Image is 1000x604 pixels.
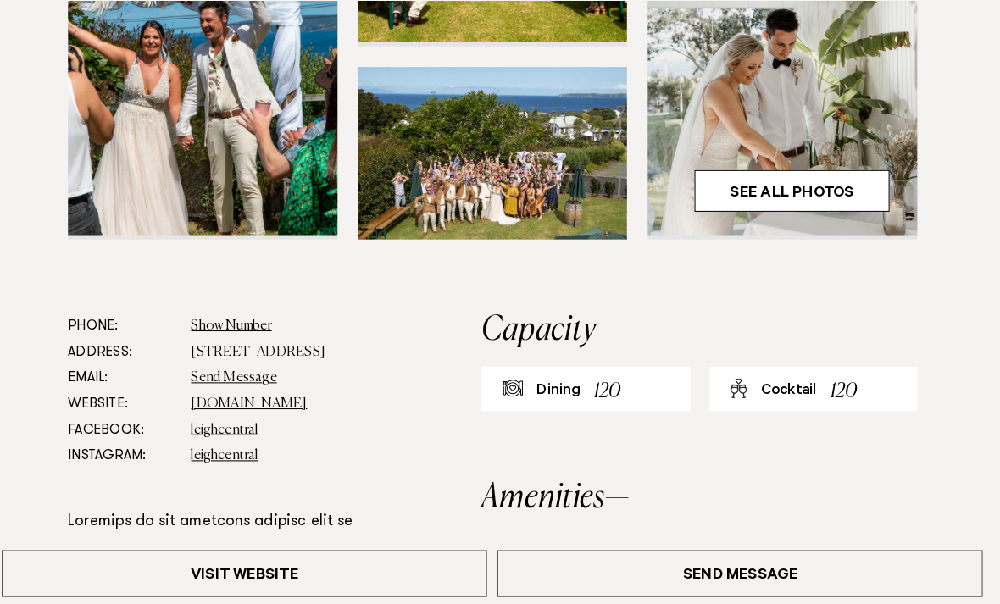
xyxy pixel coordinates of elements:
dt: Phone: [85,306,192,331]
div: 120 [599,367,625,398]
dt: Facebook: [85,407,192,433]
a: Send Message [505,538,980,584]
a: Show Number [205,312,284,325]
dt: Instagram: [85,433,192,458]
a: leighcentral [205,413,270,427]
div: 120 [831,367,857,398]
a: Visit Website [20,538,495,584]
h2: Amenities [489,469,915,503]
a: [DOMAIN_NAME] [205,388,319,402]
div: Cocktail [763,372,817,392]
a: leighcentral [205,439,270,452]
img: Wedding guests coastal venue [369,65,632,234]
dt: Address: [85,331,192,357]
dt: Email: [85,357,192,382]
h2: Capacity [489,306,915,340]
dt: Website: [85,382,192,407]
div: Dining [543,372,586,392]
a: See All Photos [697,166,888,207]
dd: [STREET_ADDRESS] [205,331,380,357]
a: Send Message [205,363,289,376]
